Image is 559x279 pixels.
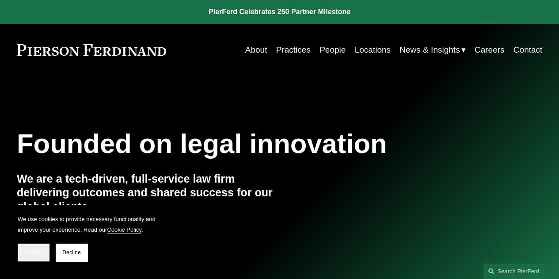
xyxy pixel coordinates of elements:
[18,214,159,235] p: We use cookies to provide necessary functionality and improve your experience. Read our .
[354,42,390,58] a: Locations
[245,42,267,58] a: About
[18,244,49,261] button: Accept
[17,128,455,159] h1: Founded on legal innovation
[107,226,141,233] a: Cookie Policy
[25,249,42,256] span: Accept
[62,249,81,256] span: Decline
[17,172,280,214] h4: We are a tech-driven, full-service law firm delivering outcomes and shared success for our global...
[56,244,87,261] button: Decline
[399,42,460,57] span: News & Insights
[319,42,346,58] a: People
[399,42,465,58] a: folder dropdown
[483,264,545,279] a: Search this site
[513,42,543,58] a: Contact
[475,42,505,58] a: Careers
[276,42,311,58] a: Practices
[9,205,168,270] section: Cookie banner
